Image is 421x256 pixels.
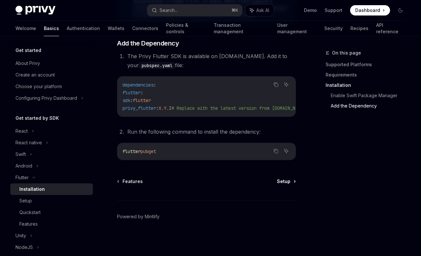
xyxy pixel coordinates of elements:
[376,21,406,36] a: API reference
[118,178,143,185] a: Features
[19,185,45,193] div: Installation
[108,21,124,36] a: Wallets
[10,183,93,195] a: Installation
[304,7,317,14] a: Demo
[15,6,55,15] img: dark logo
[10,81,93,92] a: Choose your platform
[325,7,342,14] a: Support
[15,83,62,90] div: Choose your platform
[331,90,411,101] a: Enable Swift Package Manager
[10,218,93,230] a: Features
[326,80,411,90] a: Installation
[153,82,156,88] span: :
[214,21,269,36] a: Transaction management
[132,21,158,36] a: Connectors
[15,139,42,147] div: React native
[19,209,41,216] div: Quickstart
[15,243,33,251] div: NodeJS
[141,148,148,154] span: pub
[19,220,38,228] div: Features
[15,46,41,54] h5: Get started
[15,59,40,67] div: About Privy
[277,178,290,185] span: Setup
[67,21,100,36] a: Authentication
[277,21,317,36] a: User management
[117,213,160,220] a: Powered by Mintlify
[122,105,156,111] span: privy_flutter
[147,5,242,16] button: Search...⌘K
[10,207,93,218] a: Quickstart
[148,148,156,154] span: get
[15,162,32,170] div: Android
[355,7,380,14] span: Dashboard
[122,178,143,185] span: Features
[122,82,153,88] span: dependencies
[156,105,159,111] span: :
[44,21,59,36] a: Basics
[10,57,93,69] a: About Privy
[130,97,133,103] span: :
[15,21,36,36] a: Welcome
[15,127,28,135] div: React
[122,97,130,103] span: sdk
[15,114,59,122] h5: Get started by SDK
[171,105,306,111] span: # Replace with the latest version from [DOMAIN_NAME]
[282,147,290,155] button: Ask AI
[10,69,93,81] a: Create an account
[122,148,141,154] span: flutter
[282,80,290,89] button: Ask AI
[166,21,206,36] a: Policies & controls
[15,94,77,102] div: Configuring Privy Dashboard
[125,52,296,70] li: The Privy Flutter SDK is available on [DOMAIN_NAME]. Add it to your file:
[159,105,171,111] span: X.Y.Z
[350,5,390,15] a: Dashboard
[125,127,296,136] li: Run the following command to install the dependency:
[15,232,26,240] div: Unity
[160,6,178,14] div: Search...
[272,80,280,89] button: Copy the contents from the code block
[231,8,238,13] span: ⌘ K
[15,174,29,181] div: Flutter
[326,59,411,70] a: Supported Platforms
[133,97,151,103] span: flutter
[277,178,295,185] a: Setup
[324,21,343,36] a: Security
[256,7,269,14] span: Ask AI
[272,147,280,155] button: Copy the contents from the code block
[15,71,55,79] div: Create an account
[326,70,411,80] a: Requirements
[122,90,141,96] span: flutter
[332,49,361,57] span: On this page
[331,101,411,111] a: Add the Dependency
[245,5,274,16] button: Ask AI
[117,39,179,48] span: Add the Dependency
[15,150,26,158] div: Swift
[141,90,143,96] span: :
[395,5,406,15] button: Toggle dark mode
[19,197,32,205] div: Setup
[350,21,368,36] a: Recipes
[10,195,93,207] a: Setup
[139,62,175,69] code: pubspec.yaml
